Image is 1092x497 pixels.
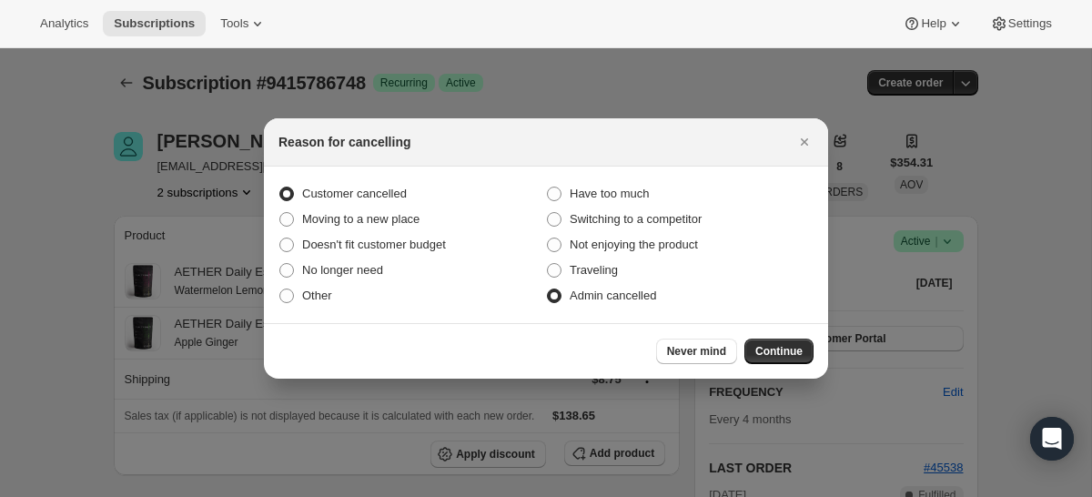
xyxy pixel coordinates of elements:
[209,11,278,36] button: Tools
[220,16,248,31] span: Tools
[570,212,702,226] span: Switching to a competitor
[114,16,195,31] span: Subscriptions
[892,11,975,36] button: Help
[570,289,656,302] span: Admin cancelled
[744,339,814,364] button: Continue
[302,289,332,302] span: Other
[302,238,446,251] span: Doesn't fit customer budget
[29,11,99,36] button: Analytics
[570,263,618,277] span: Traveling
[278,133,410,151] h2: Reason for cancelling
[302,212,420,226] span: Moving to a new place
[1030,417,1074,461] div: Open Intercom Messenger
[302,263,383,277] span: No longer need
[570,187,649,200] span: Have too much
[302,187,407,200] span: Customer cancelled
[979,11,1063,36] button: Settings
[570,238,698,251] span: Not enjoying the product
[103,11,206,36] button: Subscriptions
[667,344,726,359] span: Never mind
[755,344,803,359] span: Continue
[792,129,817,155] button: Close
[40,16,88,31] span: Analytics
[921,16,945,31] span: Help
[1008,16,1052,31] span: Settings
[656,339,737,364] button: Never mind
